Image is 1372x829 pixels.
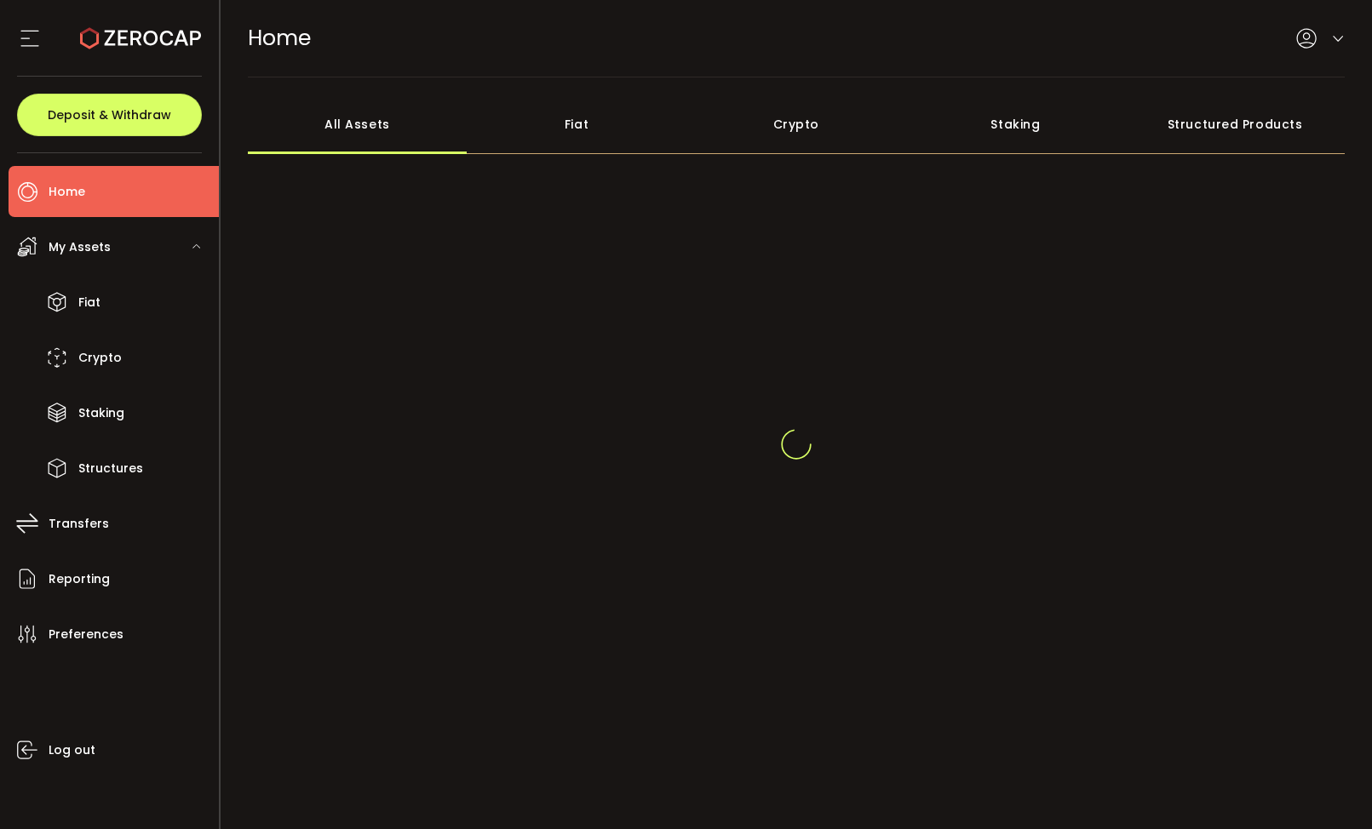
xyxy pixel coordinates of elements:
div: Staking [906,94,1126,154]
button: Deposit & Withdraw [17,94,202,136]
span: Preferences [49,622,123,647]
div: Crypto [686,94,906,154]
span: Log out [49,738,95,763]
span: My Assets [49,235,111,260]
div: All Assets [248,94,468,154]
span: Home [248,23,311,53]
span: Home [49,180,85,204]
span: Fiat [78,290,100,315]
div: Fiat [467,94,686,154]
span: Reporting [49,567,110,592]
span: Transfers [49,512,109,536]
span: Staking [78,401,124,426]
div: Structured Products [1125,94,1345,154]
span: Structures [78,456,143,481]
span: Crypto [78,346,122,370]
span: Deposit & Withdraw [48,109,171,121]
